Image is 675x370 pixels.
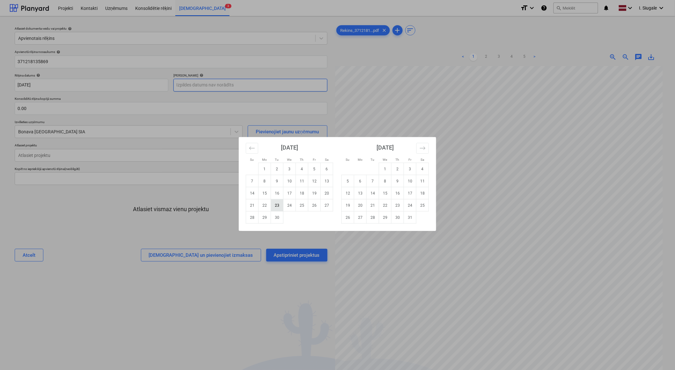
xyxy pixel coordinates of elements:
[246,211,259,224] td: Sunday, September 28, 2025
[308,187,321,199] td: Friday, September 19, 2025
[404,163,416,175] td: Friday, October 3, 2025
[259,199,271,211] td: Monday, September 22, 2025
[321,163,333,175] td: Saturday, September 6, 2025
[377,144,394,151] strong: [DATE]
[259,187,271,199] td: Monday, September 15, 2025
[342,199,354,211] td: Sunday, October 19, 2025
[246,199,259,211] td: Sunday, September 21, 2025
[404,175,416,187] td: Friday, October 10, 2025
[321,199,333,211] td: Saturday, September 27, 2025
[342,187,354,199] td: Sunday, October 12, 2025
[392,163,404,175] td: Thursday, October 2, 2025
[308,175,321,187] td: Friday, September 12, 2025
[296,175,308,187] td: Thursday, September 11, 2025
[308,199,321,211] td: Friday, September 26, 2025
[379,163,392,175] td: Wednesday, October 1, 2025
[271,175,283,187] td: Tuesday, September 9, 2025
[246,143,258,154] button: Move backward to switch to the previous month.
[283,163,296,175] td: Wednesday, September 3, 2025
[246,187,259,199] td: Sunday, September 14, 2025
[354,211,367,224] td: Monday, October 27, 2025
[346,158,350,161] small: Su
[367,211,379,224] td: Tuesday, October 28, 2025
[296,199,308,211] td: Thursday, September 25, 2025
[271,211,283,224] td: Tuesday, September 30, 2025
[287,158,292,161] small: We
[371,158,375,161] small: Tu
[259,163,271,175] td: Monday, September 1, 2025
[367,175,379,187] td: Tuesday, October 7, 2025
[325,158,328,161] small: Sa
[271,187,283,199] td: Tuesday, September 16, 2025
[416,187,429,199] td: Saturday, October 18, 2025
[354,187,367,199] td: Monday, October 13, 2025
[354,199,367,211] td: Monday, October 20, 2025
[383,158,387,161] small: We
[271,163,283,175] td: Tuesday, September 2, 2025
[313,158,316,161] small: Fr
[296,163,308,175] td: Thursday, September 4, 2025
[392,175,404,187] td: Thursday, October 9, 2025
[308,163,321,175] td: Friday, September 5, 2025
[379,211,392,224] td: Wednesday, October 29, 2025
[392,199,404,211] td: Thursday, October 23, 2025
[358,158,363,161] small: Mo
[379,187,392,199] td: Wednesday, October 15, 2025
[259,211,271,224] td: Monday, September 29, 2025
[354,175,367,187] td: Monday, October 6, 2025
[271,199,283,211] td: Tuesday, September 23, 2025
[404,211,416,224] td: Friday, October 31, 2025
[404,199,416,211] td: Friday, October 24, 2025
[379,199,392,211] td: Wednesday, October 22, 2025
[262,158,267,161] small: Mo
[416,199,429,211] td: Saturday, October 25, 2025
[396,158,400,161] small: Th
[296,187,308,199] td: Thursday, September 18, 2025
[283,199,296,211] td: Wednesday, September 24, 2025
[416,163,429,175] td: Saturday, October 4, 2025
[643,339,675,370] iframe: Chat Widget
[283,187,296,199] td: Wednesday, September 17, 2025
[342,175,354,187] td: Sunday, October 5, 2025
[404,187,416,199] td: Friday, October 17, 2025
[367,199,379,211] td: Tuesday, October 21, 2025
[421,158,424,161] small: Sa
[300,158,304,161] small: Th
[379,175,392,187] td: Wednesday, October 8, 2025
[342,211,354,224] td: Sunday, October 26, 2025
[392,211,404,224] td: Thursday, October 30, 2025
[239,137,436,231] div: Calendar
[259,175,271,187] td: Monday, September 8, 2025
[246,175,259,187] td: Sunday, September 7, 2025
[321,187,333,199] td: Saturday, September 20, 2025
[408,158,411,161] small: Fr
[281,144,298,151] strong: [DATE]
[250,158,254,161] small: Su
[321,175,333,187] td: Saturday, September 13, 2025
[283,175,296,187] td: Wednesday, September 10, 2025
[416,143,429,154] button: Move forward to switch to the next month.
[416,175,429,187] td: Saturday, October 11, 2025
[392,187,404,199] td: Thursday, October 16, 2025
[275,158,279,161] small: Tu
[367,187,379,199] td: Tuesday, October 14, 2025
